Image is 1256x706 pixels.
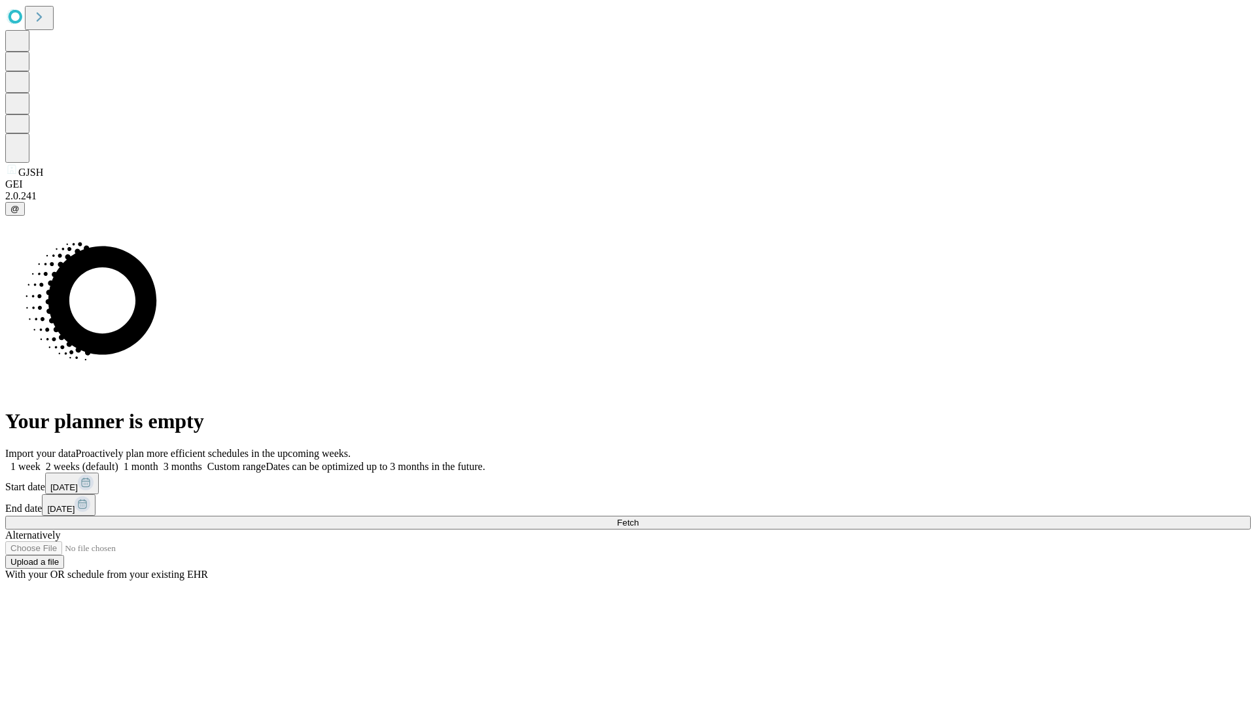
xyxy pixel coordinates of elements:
div: 2.0.241 [5,190,1251,202]
span: 1 week [10,461,41,472]
span: Fetch [617,518,638,528]
span: GJSH [18,167,43,178]
div: GEI [5,178,1251,190]
span: With your OR schedule from your existing EHR [5,569,208,580]
div: Start date [5,473,1251,494]
span: [DATE] [47,504,75,514]
span: Import your data [5,448,76,459]
div: End date [5,494,1251,516]
span: @ [10,204,20,214]
button: Upload a file [5,555,64,569]
h1: Your planner is empty [5,409,1251,433]
button: [DATE] [42,494,96,516]
span: Dates can be optimized up to 3 months in the future. [266,461,485,472]
button: [DATE] [45,473,99,494]
button: @ [5,202,25,216]
span: 1 month [124,461,158,472]
span: 2 weeks (default) [46,461,118,472]
span: Alternatively [5,529,60,541]
span: 3 months [164,461,202,472]
button: Fetch [5,516,1251,529]
span: Proactively plan more efficient schedules in the upcoming weeks. [76,448,351,459]
span: Custom range [207,461,266,472]
span: [DATE] [50,482,78,492]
